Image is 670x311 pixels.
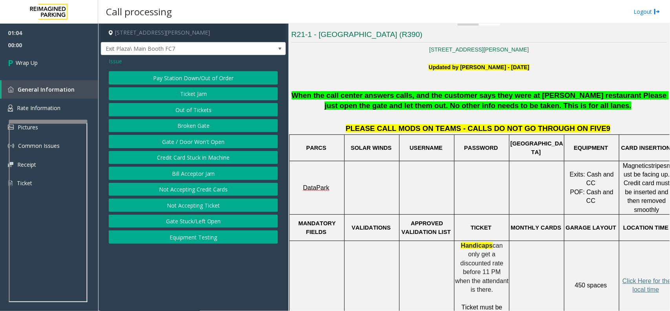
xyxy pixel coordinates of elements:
[2,80,98,99] a: General Information
[648,162,667,169] span: stripes
[623,162,648,169] span: Magnetic
[102,2,176,21] h3: Call processing
[109,215,278,228] button: Gate Stuck/Left Open
[429,46,529,53] a: [STREET_ADDRESS][PERSON_NAME]
[410,145,443,151] span: USERNAME
[8,143,14,149] img: 'icon'
[623,225,669,231] span: LOCATION TIME
[109,135,278,148] button: Gate / Door Won't Open
[303,184,329,191] span: DataPark
[18,86,75,93] span: General Information
[8,162,13,167] img: 'icon'
[8,86,14,92] img: 'icon'
[8,105,13,112] img: 'icon'
[292,91,669,110] span: When the call center answers calls, and the customer says they were at [PERSON_NAME] restaurant P...
[352,225,391,231] span: VALIDATIONS
[109,183,278,196] button: Not Accepting Credit Cards
[109,57,122,65] span: Issue
[461,242,493,249] span: Handicaps
[16,59,38,67] span: Wrap Up
[351,145,392,151] span: SOLAR WINDS
[511,140,563,155] span: [GEOGRAPHIC_DATA]
[566,225,616,231] span: GARAGE LAYOUT
[109,103,278,116] button: Out of Tickets
[17,104,60,112] span: Rate Information
[291,29,667,42] h3: R21-1 - [GEOGRAPHIC_DATA] (R390)
[109,199,278,212] button: Not Accepting Ticket
[8,125,14,130] img: 'icon'
[109,119,278,132] button: Broken Gate
[402,220,451,235] span: APPROVED VALIDATION LIST
[346,124,611,132] span: PLEASE CALL MODS ON TEAMS - CALLS DO NOT GO THROUGH ON FIVE9
[575,282,607,289] span: 450 spaces
[574,145,608,151] span: EQUIPMENT
[633,7,660,16] a: Logout
[306,145,326,151] span: PARCS
[570,189,615,204] span: POF: Cash and CC
[109,151,278,164] button: Credit Card Stuck in Machine
[429,64,529,70] b: Updated by [PERSON_NAME] - [DATE]
[109,230,278,244] button: Equipment Testing
[101,24,286,42] h4: [STREET_ADDRESS][PERSON_NAME]
[298,220,337,235] span: MANDATORY FIELDS
[511,225,561,231] span: MONTHLY CARDS
[455,242,511,293] span: can only get a discounted rate before 11 PM when the attendant is there.
[464,145,498,151] span: PASSWORD
[101,42,248,55] span: Exit Plaza\ Main Booth FC7
[109,71,278,85] button: Pay Station Down/Out of Order
[109,167,278,180] button: Bill Acceptor Jam
[109,87,278,101] button: Ticket Jam
[654,7,660,16] img: logout
[8,180,13,187] img: 'icon'
[570,171,616,186] span: Exits: Cash and CC
[471,225,491,231] span: TICKET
